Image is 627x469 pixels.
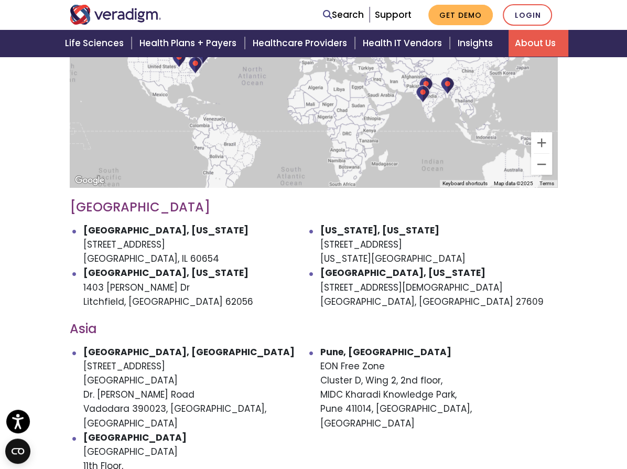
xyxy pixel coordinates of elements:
li: [STREET_ADDRESS] [GEOGRAPHIC_DATA] Dr. [PERSON_NAME] Road Vadodara 390023, [GEOGRAPHIC_DATA], [GE... [83,345,320,431]
button: Keyboard shortcuts [442,180,488,187]
button: Zoom out [531,154,552,175]
a: Life Sciences [59,30,133,57]
li: [STREET_ADDRESS] [GEOGRAPHIC_DATA], IL 60654 [83,223,320,267]
a: Health IT Vendors [356,30,451,57]
a: Get Demo [428,5,493,25]
strong: [GEOGRAPHIC_DATA], [US_STATE] [83,224,248,237]
li: 1403 [PERSON_NAME] Dr Litchfield, [GEOGRAPHIC_DATA] 62056 [83,266,320,309]
strong: Pune, [GEOGRAPHIC_DATA] [320,346,451,358]
h3: Asia [70,322,557,337]
li: [STREET_ADDRESS][DEMOGRAPHIC_DATA] [GEOGRAPHIC_DATA], [GEOGRAPHIC_DATA] 27609 [320,266,557,309]
button: Zoom in [531,132,552,153]
button: Open CMP widget [5,439,30,464]
img: Veradigm logo [70,5,161,25]
li: EON Free Zone Cluster D, Wing 2, 2nd floor, MIDC Kharadi Knowledge Park, Pune 411014, [GEOGRAPHIC... [320,345,557,431]
a: Support [375,8,412,21]
a: Login [503,4,552,26]
a: Search [323,8,364,22]
a: Terms (opens in new tab) [539,180,554,186]
img: Google [72,174,107,187]
strong: [GEOGRAPHIC_DATA] [83,431,187,444]
strong: [GEOGRAPHIC_DATA], [US_STATE] [83,267,248,279]
a: About Us [509,30,568,57]
a: Health Plans + Payers [133,30,246,57]
a: Healthcare Providers [246,30,356,57]
span: Map data ©2025 [494,180,533,186]
li: [STREET_ADDRESS] [US_STATE][GEOGRAPHIC_DATA] [320,223,557,267]
strong: [GEOGRAPHIC_DATA], [US_STATE] [320,267,485,279]
strong: [US_STATE], [US_STATE] [320,224,439,237]
h3: [GEOGRAPHIC_DATA] [70,200,557,215]
a: Insights [451,30,509,57]
strong: [GEOGRAPHIC_DATA], [GEOGRAPHIC_DATA] [83,346,295,358]
a: Open this area in Google Maps (opens a new window) [72,174,107,187]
